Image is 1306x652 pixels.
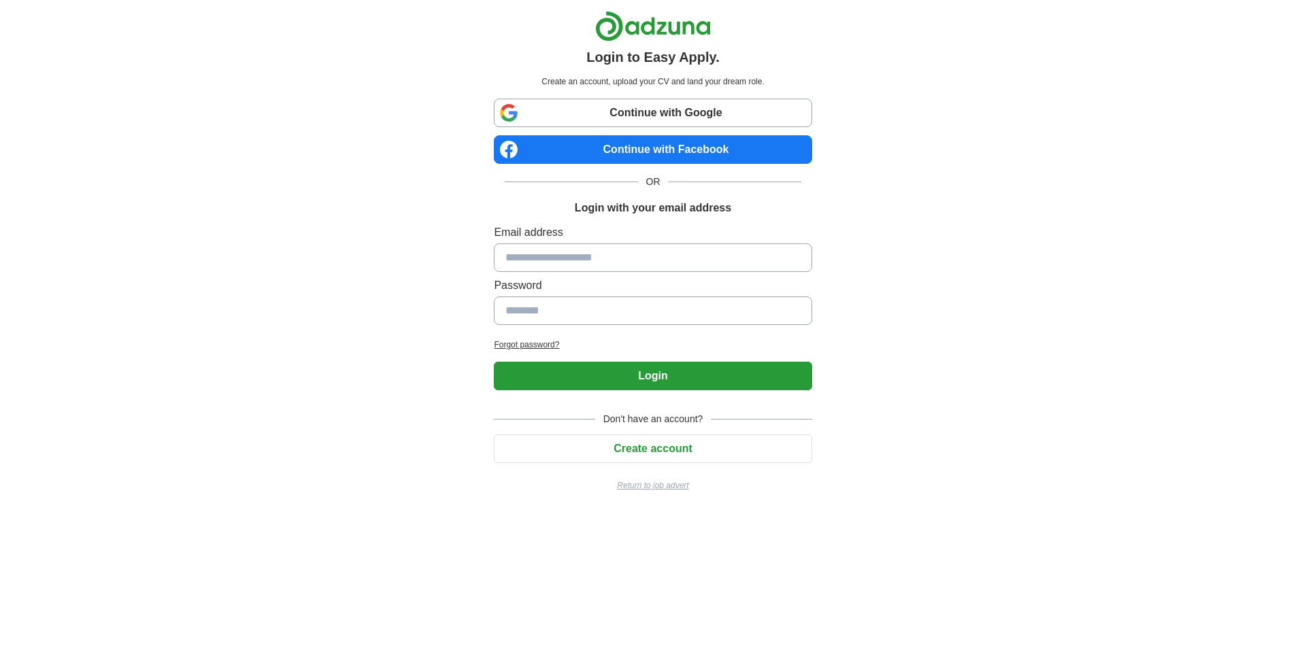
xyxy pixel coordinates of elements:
[494,99,811,127] a: Continue with Google
[494,362,811,390] button: Login
[494,339,811,351] a: Forgot password?
[494,277,811,294] label: Password
[494,479,811,492] a: Return to job advert
[494,135,811,164] a: Continue with Facebook
[595,11,711,41] img: Adzuna logo
[497,75,809,88] p: Create an account, upload your CV and land your dream role.
[494,434,811,463] button: Create account
[494,443,811,454] a: Create account
[595,412,711,426] span: Don't have an account?
[586,47,720,67] h1: Login to Easy Apply.
[638,175,669,189] span: OR
[494,224,811,241] label: Email address
[575,200,731,216] h1: Login with your email address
